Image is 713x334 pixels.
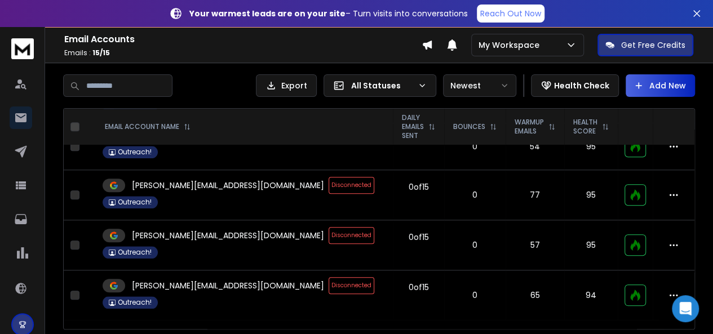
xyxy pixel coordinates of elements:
p: Outreach! [118,298,152,307]
p: HEALTH SCORE [573,118,597,136]
td: 95 [564,170,618,220]
p: All Statuses [351,80,413,91]
p: 0 [451,239,499,251]
span: Disconnected [329,177,374,194]
td: 95 [564,220,618,270]
div: 0 of 15 [409,181,429,193]
button: Newest [443,74,516,97]
button: Get Free Credits [597,34,693,56]
div: 0 of 15 [409,231,429,243]
div: Open Intercom Messenger [672,295,699,322]
td: 57 [506,220,564,270]
h1: Email Accounts [64,33,422,46]
p: DAILY EMAILS SENT [402,113,424,140]
p: Outreach! [118,248,152,257]
button: Export [256,74,317,97]
button: Health Check [531,74,619,97]
p: Emails : [64,48,422,57]
p: WARMUP EMAILS [515,118,544,136]
strong: Your warmest leads are on your site [189,8,346,19]
p: Outreach! [118,148,152,157]
button: Add New [626,74,695,97]
p: Health Check [554,80,609,91]
p: Get Free Credits [621,39,685,51]
p: [PERSON_NAME][EMAIL_ADDRESS][DOMAIN_NAME] [132,280,324,291]
p: 0 [451,189,499,201]
p: Outreach! [118,198,152,207]
span: Disconnected [329,227,374,244]
div: EMAIL ACCOUNT NAME [105,122,191,131]
span: Disconnected [329,277,374,294]
p: 0 [451,290,499,301]
div: 0 of 15 [409,282,429,293]
span: 15 / 15 [92,48,110,57]
p: Reach Out Now [480,8,541,19]
td: 54 [506,123,564,170]
p: [PERSON_NAME][EMAIL_ADDRESS][DOMAIN_NAME] [132,230,324,241]
td: 65 [506,270,564,320]
p: My Workspace [479,39,544,51]
img: logo [11,38,34,59]
td: 94 [564,270,618,320]
p: [PERSON_NAME][EMAIL_ADDRESS][DOMAIN_NAME] [132,180,324,191]
a: Reach Out Now [477,5,544,23]
p: BOUNCES [453,122,485,131]
td: 95 [564,123,618,170]
p: – Turn visits into conversations [189,8,468,19]
td: 77 [506,170,564,220]
p: 0 [451,141,499,152]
